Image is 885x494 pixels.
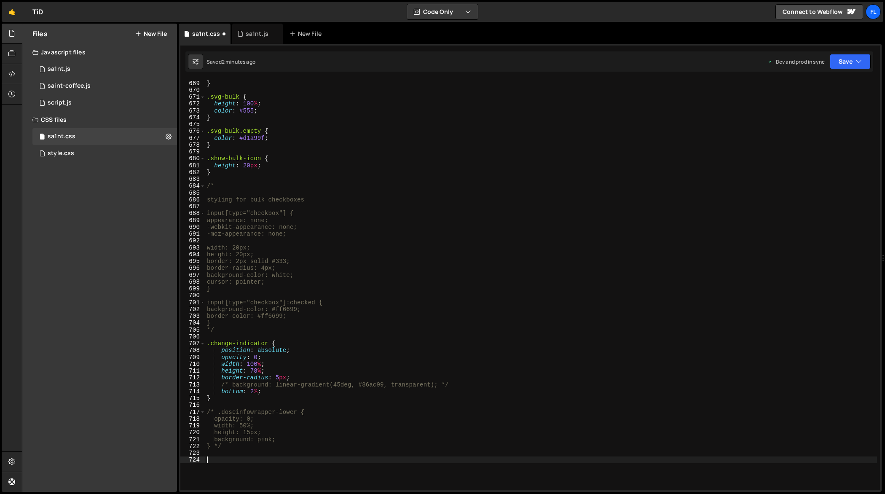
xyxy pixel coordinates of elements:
[180,128,205,134] div: 676
[180,272,205,279] div: 697
[180,327,205,333] div: 705
[180,196,205,203] div: 686
[180,258,205,265] div: 695
[180,306,205,313] div: 702
[180,450,205,456] div: 723
[32,61,177,78] div: sa1nt.js
[32,78,177,94] div: 4604/27020.js
[180,114,205,121] div: 674
[180,251,205,258] div: 694
[22,111,177,128] div: CSS files
[180,183,205,189] div: 684
[180,443,205,450] div: 722
[180,409,205,416] div: 717
[180,100,205,107] div: 672
[180,456,205,463] div: 724
[866,4,881,19] a: Fl
[180,217,205,224] div: 689
[180,416,205,422] div: 718
[48,133,75,140] div: sa1nt.css
[180,265,205,271] div: 696
[22,44,177,61] div: Javascript files
[180,313,205,319] div: 703
[180,148,205,155] div: 679
[180,224,205,231] div: 690
[135,30,167,37] button: New File
[180,176,205,183] div: 683
[180,361,205,368] div: 710
[180,210,205,217] div: 688
[180,203,205,210] div: 687
[180,80,205,87] div: 669
[48,99,72,107] div: script.js
[180,155,205,162] div: 680
[206,58,255,65] div: Saved
[180,422,205,429] div: 719
[180,347,205,354] div: 708
[180,381,205,388] div: 713
[180,299,205,306] div: 701
[180,374,205,381] div: 712
[246,30,268,38] div: sa1nt.js
[2,2,22,22] a: 🤙
[180,402,205,408] div: 716
[180,436,205,443] div: 721
[32,29,48,38] h2: Files
[180,135,205,142] div: 677
[180,237,205,244] div: 692
[180,333,205,340] div: 706
[32,94,177,111] div: 4604/24567.js
[180,231,205,237] div: 691
[180,319,205,326] div: 704
[32,7,43,17] div: TiD
[180,279,205,285] div: 698
[180,121,205,128] div: 675
[48,150,74,157] div: style.css
[32,128,177,145] div: sa1nt.css
[180,244,205,251] div: 693
[180,162,205,169] div: 681
[48,65,70,73] div: sa1nt.js
[767,58,825,65] div: Dev and prod in sync
[180,340,205,347] div: 707
[180,395,205,402] div: 715
[775,4,863,19] a: Connect to Webflow
[180,107,205,114] div: 673
[180,368,205,374] div: 711
[830,54,871,69] button: Save
[180,169,205,176] div: 682
[48,82,91,90] div: saint-coffee.js
[192,30,220,38] div: sa1nt.css
[32,145,177,162] div: 4604/25434.css
[407,4,478,19] button: Code Only
[180,388,205,395] div: 714
[180,190,205,196] div: 685
[180,142,205,148] div: 678
[180,285,205,292] div: 699
[180,354,205,361] div: 709
[180,87,205,94] div: 670
[222,58,255,65] div: 2 minutes ago
[180,429,205,436] div: 720
[180,94,205,100] div: 671
[180,292,205,299] div: 700
[290,30,325,38] div: New File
